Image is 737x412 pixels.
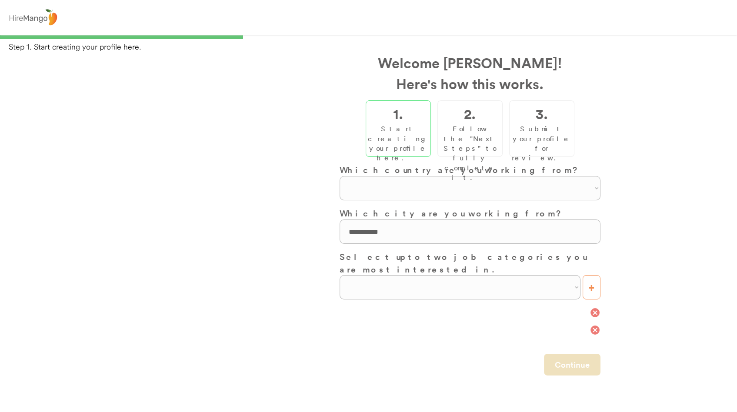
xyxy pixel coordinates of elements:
button: cancel [590,307,600,318]
h3: Which city are you working from? [340,207,600,219]
div: Submit your profile for review. [512,124,572,163]
h2: 2. [464,103,476,124]
h2: 3. [536,103,548,124]
h3: Select up to two job categories you are most interested in. [340,250,600,275]
div: Follow the "Next Steps" to fully complete it. [440,124,500,182]
div: 33% [2,35,735,39]
h2: 1. [393,103,403,124]
h3: Which country are you working from? [340,163,600,176]
button: + [583,275,600,299]
img: logo%20-%20hiremango%20gray.png [7,7,60,28]
button: cancel [590,325,600,336]
div: Step 1. Start creating your profile here. [9,41,737,52]
div: Start creating your profile here. [368,124,429,163]
h2: Welcome [PERSON_NAME]! Here's how this works. [340,52,600,94]
button: Continue [544,354,600,375]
